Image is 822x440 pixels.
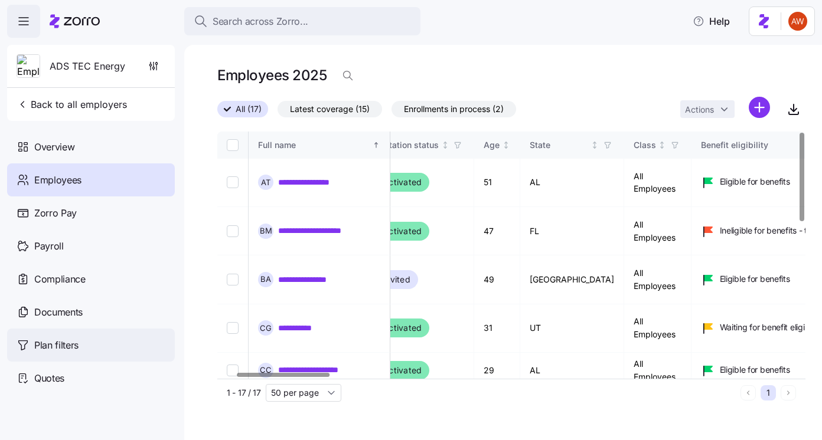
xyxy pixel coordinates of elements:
div: State [530,139,589,152]
button: 1 [761,385,776,400]
span: Plan filters [34,338,79,353]
span: B A [260,275,271,283]
input: Select record 4 [227,322,239,334]
span: C G [260,324,272,332]
th: ClassNot sorted [624,132,691,159]
span: C C [260,366,272,374]
td: All Employees [624,353,691,389]
span: All (17) [236,101,262,117]
span: Overview [34,140,74,155]
div: Not sorted [658,141,666,149]
input: Select record 1 [227,176,239,188]
a: Plan filters [7,329,175,362]
input: Select all records [227,139,239,151]
span: Waiting for benefit eligibility [720,321,822,333]
span: Employees [34,173,81,188]
input: Select record 5 [227,365,239,376]
span: Enrollments in process (2) [404,101,504,117]
th: StateNot sorted [520,132,624,159]
a: Quotes [7,362,175,395]
span: Actions [685,106,714,114]
span: Help [693,14,730,28]
button: Previous page [741,385,756,400]
span: 1 - 17 / 17 [227,387,261,399]
input: Select record 3 [227,274,239,285]
img: 3c671664b44671044fa8929adf5007c6 [788,12,807,31]
span: Back to all employers [17,97,127,111]
button: Back to all employers [12,93,132,116]
a: Zorro Pay [7,196,175,229]
span: Activated [383,363,422,377]
td: 51 [474,159,520,207]
span: Search across Zorro... [213,14,308,29]
span: Quotes [34,371,64,386]
span: Zorro Pay [34,206,77,221]
a: Overview [7,130,175,163]
td: UT [520,304,624,353]
span: Payroll [34,239,64,254]
button: Help [683,9,739,33]
a: Compliance [7,262,175,295]
td: AL [520,353,624,389]
span: B M [260,227,272,235]
div: Not sorted [502,141,510,149]
td: [GEOGRAPHIC_DATA] [520,255,624,304]
th: Full nameSorted ascending [249,132,390,159]
span: Activated [383,224,422,238]
td: All Employees [624,255,691,304]
h1: Employees 2025 [217,66,327,84]
span: Activated [383,175,422,189]
button: Actions [680,100,735,118]
img: Employer logo [17,55,40,78]
svg: add icon [749,97,770,118]
td: All Employees [624,159,691,207]
div: Class [634,139,656,152]
div: Invitation status [375,139,439,152]
td: All Employees [624,304,691,353]
td: AL [520,159,624,207]
a: Employees [7,163,175,196]
span: Activated [383,321,422,335]
span: Eligible for benefits [720,273,790,285]
td: 31 [474,304,520,353]
td: 47 [474,207,520,256]
div: Not sorted [591,141,599,149]
span: Documents [34,305,83,320]
input: Select record 2 [227,225,239,237]
td: All Employees [624,207,691,256]
button: Search across Zorro... [184,7,420,35]
td: 29 [474,353,520,389]
th: Invitation statusNot sorted [366,132,474,159]
td: FL [520,207,624,256]
th: AgeNot sorted [474,132,520,159]
span: Invited [383,272,410,287]
a: Documents [7,295,175,329]
div: Not sorted [441,141,449,149]
button: Next page [781,385,796,400]
div: Age [484,139,500,152]
span: A T [261,179,270,186]
span: Eligible for benefits [720,364,790,376]
td: 49 [474,255,520,304]
div: Sorted ascending [372,141,380,149]
span: Compliance [34,272,86,287]
div: Full name [258,139,370,152]
a: Payroll [7,229,175,262]
span: Latest coverage (15) [290,101,370,117]
span: Eligible for benefits [720,176,790,188]
span: ADS TEC Energy [50,59,125,74]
